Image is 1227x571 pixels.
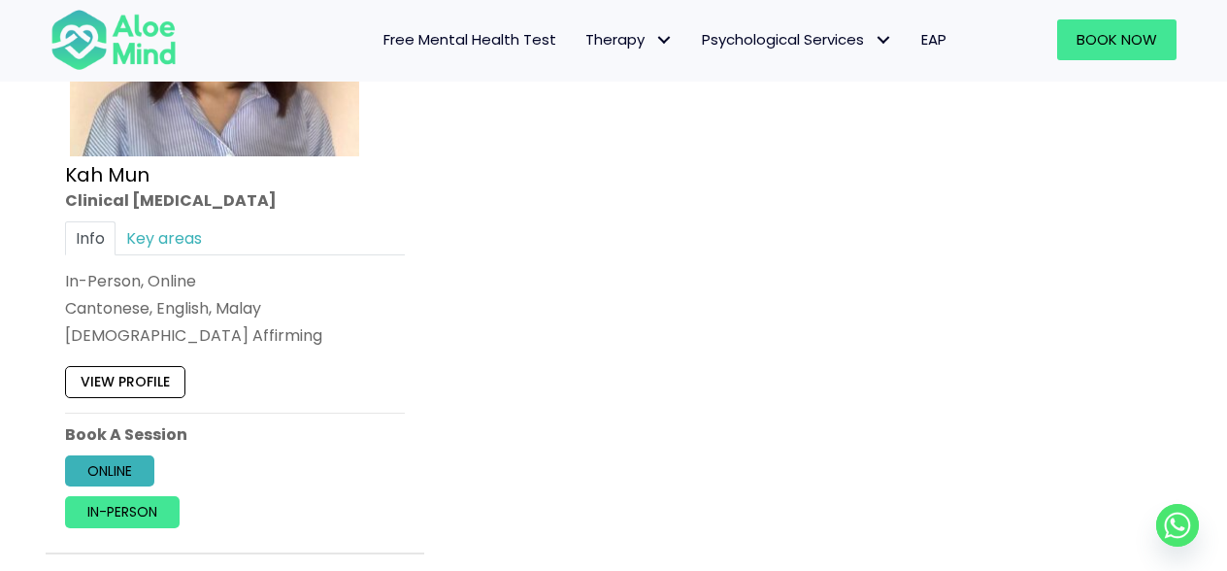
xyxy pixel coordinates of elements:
[649,26,678,54] span: Therapy: submenu
[65,496,180,527] a: In-person
[1057,19,1177,60] a: Book Now
[202,19,961,60] nav: Menu
[383,29,556,50] span: Free Mental Health Test
[65,221,116,255] a: Info
[65,455,154,487] a: Online
[65,270,405,292] div: In-Person, Online
[65,161,149,188] a: Kah Mun
[65,367,185,398] a: View profile
[116,221,213,255] a: Key areas
[65,324,405,347] div: [DEMOGRAPHIC_DATA] Affirming
[921,29,946,50] span: EAP
[65,189,405,212] div: Clinical [MEDICAL_DATA]
[869,26,897,54] span: Psychological Services: submenu
[687,19,907,60] a: Psychological ServicesPsychological Services: submenu
[585,29,673,50] span: Therapy
[571,19,687,60] a: TherapyTherapy: submenu
[50,8,177,72] img: Aloe mind Logo
[702,29,892,50] span: Psychological Services
[1077,29,1157,50] span: Book Now
[1156,504,1199,547] a: Whatsapp
[65,297,405,319] p: Cantonese, English, Malay
[65,423,405,446] p: Book A Session
[907,19,961,60] a: EAP
[369,19,571,60] a: Free Mental Health Test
